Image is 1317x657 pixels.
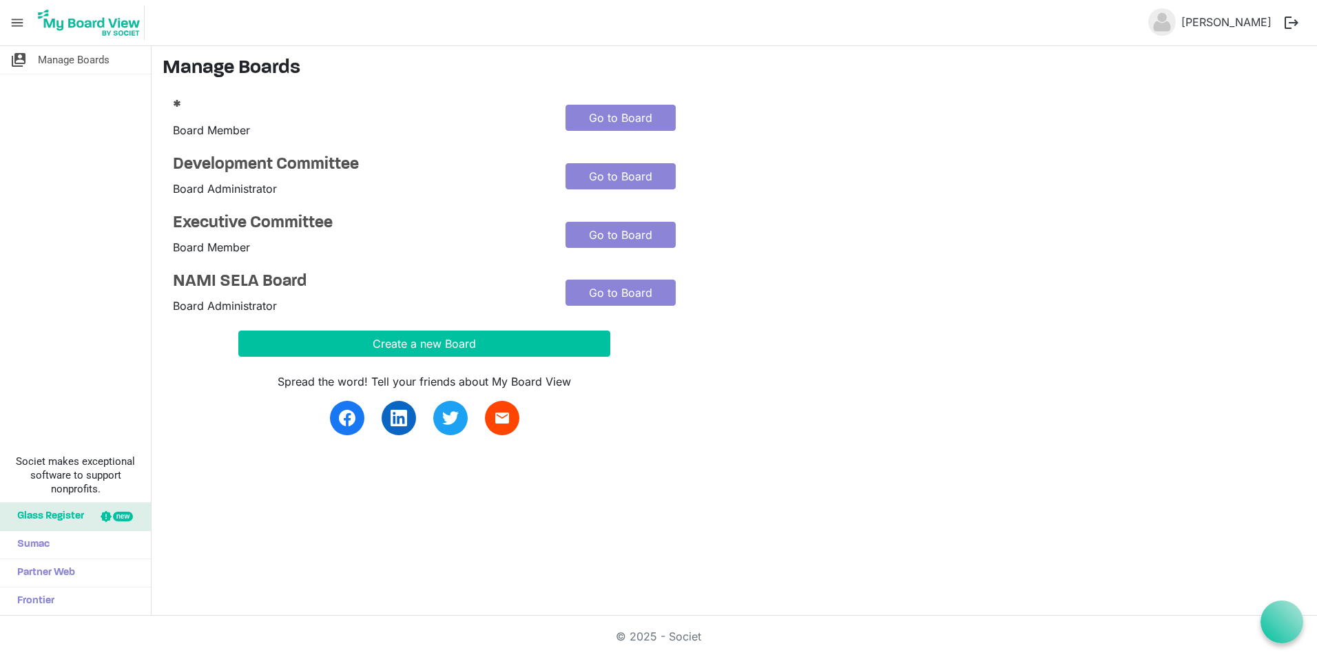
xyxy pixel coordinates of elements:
img: facebook.svg [339,410,355,426]
span: Societ makes exceptional software to support nonprofits. [6,455,145,496]
button: logout [1277,8,1306,37]
a: Go to Board [566,163,676,189]
span: email [494,410,510,426]
span: Board Administrator [173,299,277,313]
button: Create a new Board [238,331,610,357]
span: menu [4,10,30,36]
div: Spread the word! Tell your friends about My Board View [238,373,610,390]
a: Go to Board [566,105,676,131]
span: Board Member [173,240,250,254]
span: Board Administrator [173,182,277,196]
img: linkedin.svg [391,410,407,426]
h3: Manage Boards [163,57,1306,81]
a: Development Committee [173,155,545,175]
img: no-profile-picture.svg [1148,8,1176,36]
span: Sumac [10,531,50,559]
a: © 2025 - Societ [616,629,701,643]
span: Frontier [10,587,54,615]
img: My Board View Logo [34,6,145,40]
a: NAMI SELA Board [173,272,545,292]
span: Board Member [173,123,250,137]
a: Executive Committee [173,213,545,233]
span: Manage Boards [38,46,110,74]
a: email [485,401,519,435]
a: My Board View Logo [34,6,150,40]
img: twitter.svg [442,410,459,426]
span: switch_account [10,46,27,74]
span: Glass Register [10,503,84,530]
a: Go to Board [566,280,676,306]
a: [PERSON_NAME] [1176,8,1277,36]
a: Go to Board [566,222,676,248]
span: Partner Web [10,559,75,587]
div: new [113,512,133,521]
